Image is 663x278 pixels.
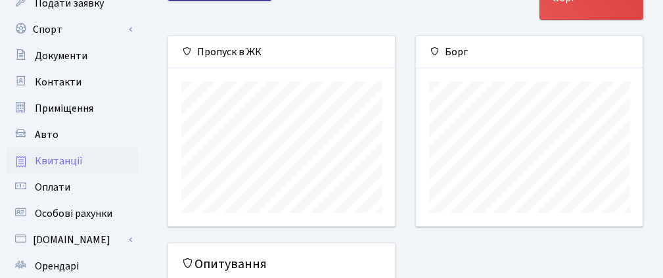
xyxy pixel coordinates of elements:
div: Пропуск в ЖК [168,36,395,68]
div: Борг [416,36,643,68]
span: Документи [35,49,87,63]
h5: Опитування [181,256,382,272]
span: Особові рахунки [35,206,112,221]
a: Квитанції [7,148,138,174]
a: Авто [7,122,138,148]
span: Оплати [35,180,70,195]
a: Приміщення [7,95,138,122]
span: Квитанції [35,154,83,168]
a: Оплати [7,174,138,200]
span: Приміщення [35,101,93,116]
a: [DOMAIN_NAME] [7,227,138,253]
span: Авто [35,127,58,142]
span: Орендарі [35,259,79,273]
a: Особові рахунки [7,200,138,227]
a: Спорт [7,16,138,43]
a: Документи [7,43,138,69]
a: Контакти [7,69,138,95]
span: Контакти [35,75,81,89]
